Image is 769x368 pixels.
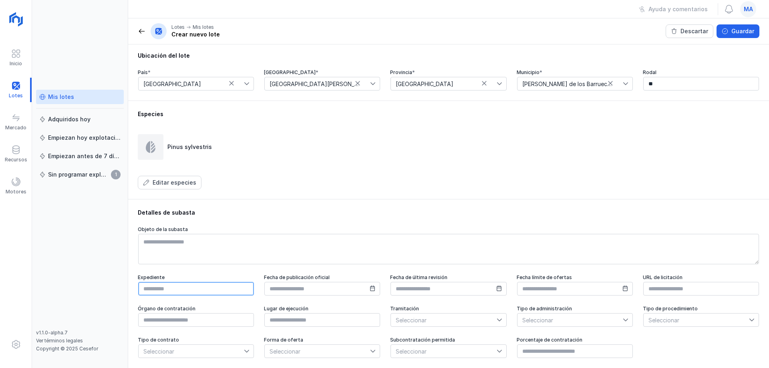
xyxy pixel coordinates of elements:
[36,112,124,127] a: Adquiridos hoy
[138,274,254,281] div: Expediente
[5,157,27,163] div: Recursos
[391,314,496,326] span: Seleccionar
[6,189,26,195] div: Motores
[390,69,507,76] div: Provincia
[138,306,254,312] div: Órgano de contratación
[264,274,380,281] div: Fecha de publicación oficial
[36,330,124,336] div: v1.1.0-alpha.7
[139,345,244,358] span: Seleccionar
[36,131,124,145] a: Empiezan hoy explotación
[517,77,623,90] span: Pinilla de los Barruecos
[265,77,370,90] span: Castilla y León
[36,338,83,344] a: Ver términos legales
[48,171,109,179] div: Sin programar explotación
[517,306,633,312] div: Tipo de administración
[264,69,380,76] div: [GEOGRAPHIC_DATA]
[517,274,633,281] div: Fecha límite de ofertas
[171,24,185,30] div: Lotes
[36,167,124,182] a: Sin programar explotación1
[517,314,623,326] span: Seleccionar
[390,306,507,312] div: Tramitación
[111,170,121,179] span: 1
[138,69,254,76] div: País
[5,125,26,131] div: Mercado
[36,149,124,163] a: Empiezan antes de 7 días
[265,345,370,358] span: Seleccionar
[138,337,254,343] div: Tipo de contrato
[644,314,749,326] span: Seleccionar
[138,176,201,189] button: Editar especies
[10,60,22,67] div: Inicio
[264,337,380,343] div: Forma de oferta
[167,143,212,151] div: Pinus sylvestris
[264,306,380,312] div: Lugar de ejecución
[48,93,74,101] div: Mis lotes
[171,30,220,38] div: Crear nuevo lote
[193,24,214,30] div: Mis lotes
[153,179,196,187] div: Editar especies
[666,24,713,38] button: Descartar
[517,337,633,343] div: Porcentaje de contratación
[36,90,124,104] a: Mis lotes
[648,5,708,13] div: Ayuda y comentarios
[391,77,496,90] span: Burgos
[48,115,91,123] div: Adquiridos hoy
[643,306,759,312] div: Tipo de procedimiento
[138,226,759,233] div: Objeto de la subasta
[643,69,759,76] div: Rodal
[138,110,759,118] div: Especies
[48,134,121,142] div: Empiezan hoy explotación
[643,274,759,281] div: URL de licitación
[390,337,507,343] div: Subcontratación permitida
[634,2,713,16] button: Ayuda y comentarios
[138,52,759,60] div: Ubicación del lote
[48,152,121,160] div: Empiezan antes de 7 días
[138,209,759,217] div: Detalles de subasta
[680,27,708,35] div: Descartar
[36,346,124,352] div: Copyright © 2025 Cesefor
[390,274,507,281] div: Fecha de última revisión
[744,5,753,13] span: ma
[139,77,244,90] span: España
[717,24,759,38] button: Guardar
[6,9,26,29] img: logoRight.svg
[391,345,496,358] span: Seleccionar
[517,69,633,76] div: Municipio
[731,27,754,35] div: Guardar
